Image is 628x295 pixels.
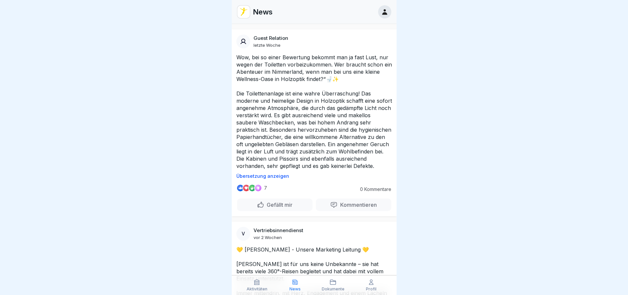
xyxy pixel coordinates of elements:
div: V [236,227,250,241]
p: Profil [366,287,376,291]
p: Kommentieren [338,201,377,208]
p: Übersetzung anzeigen [236,174,392,179]
p: Aktivitäten [247,287,267,291]
p: 0 Kommentare [355,187,391,192]
p: Wow, bei so einer Bewertung bekommt man ja fast Lust, nur wegen der Toiletten vorbeizukommen. Wer... [236,54,392,170]
p: 7 [264,185,267,191]
p: letzte Woche [254,42,281,48]
p: Guest Relation [254,35,288,41]
p: News [289,287,301,291]
p: News [253,8,273,16]
p: Gefällt mir [264,201,292,208]
p: vor 2 Wochen [254,235,282,240]
p: Dokumente [322,287,344,291]
p: Vertriebsinnendienst [254,228,303,233]
img: vd4jgc378hxa8p7qw0fvrl7x.png [237,6,250,18]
